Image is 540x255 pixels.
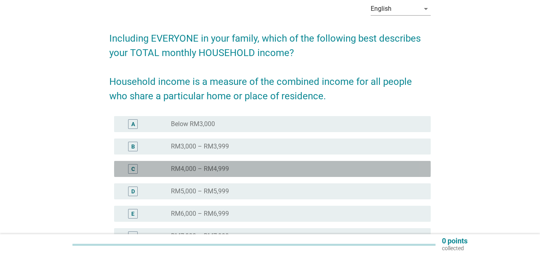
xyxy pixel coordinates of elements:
div: D [131,187,135,196]
label: RM6,000 – RM6,999 [171,210,229,218]
div: B [131,143,135,151]
h2: Including EVERYONE in your family, which of the following best describes your TOTAL monthly HOUSE... [109,23,431,103]
div: English [371,5,391,12]
div: E [131,210,134,218]
label: RM7,000 – RM7,999 [171,232,229,240]
label: Below RM3,000 [171,120,215,128]
p: 0 points [442,237,468,245]
div: C [131,165,135,173]
label: RM5,000 – RM5,999 [171,187,229,195]
p: collected [442,245,468,252]
label: RM4,000 – RM4,999 [171,165,229,173]
i: arrow_drop_down [421,4,431,14]
div: A [131,120,135,129]
label: RM3,000 – RM3,999 [171,143,229,151]
div: F [131,232,134,241]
